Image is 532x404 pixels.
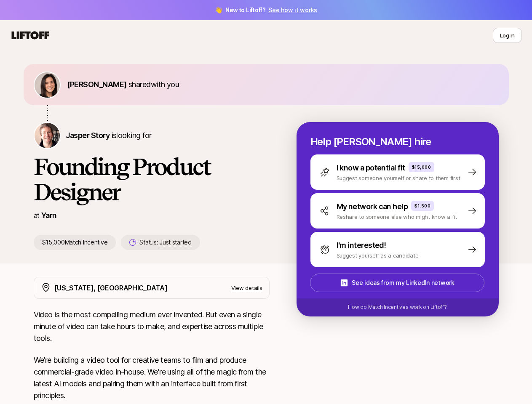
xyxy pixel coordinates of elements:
[139,237,191,247] p: Status:
[337,174,460,182] p: Suggest someone yourself or share to them first
[337,251,419,260] p: Suggest yourself as a candidate
[337,239,386,251] p: I'm interested!
[66,130,152,141] p: is looking for
[337,213,457,221] p: Reshare to someone else who might know a fit
[66,131,110,140] span: Jasper Story
[231,284,262,292] p: View details
[348,303,446,311] p: How do Match Incentives work on Liftoff?
[215,5,317,15] span: 👋 New to Liftoff?
[34,154,270,205] h1: Founding Product Designer
[67,80,127,89] span: [PERSON_NAME]
[160,239,192,246] span: Just started
[54,282,168,293] p: [US_STATE], [GEOGRAPHIC_DATA]
[41,211,57,220] a: Yarn
[34,354,270,401] p: We’re building a video tool for creative teams to film and produce commercial-grade video in-hous...
[337,162,405,174] p: I know a potential fit
[412,164,431,170] p: $15,000
[67,79,183,90] p: shared
[310,274,484,292] button: See ideas from my LinkedIn network
[34,235,116,250] p: $15,000 Match Incentive
[35,123,60,148] img: Jasper Story
[337,201,408,213] p: My network can help
[352,278,454,288] p: See ideas from my LinkedIn network
[310,136,485,148] p: Help [PERSON_NAME] hire
[34,309,270,344] p: Video is the most compelling medium ever invented. But even a single minute of video can take hou...
[414,202,430,209] p: $1,500
[34,210,40,221] p: at
[151,80,179,89] span: with you
[493,28,522,43] button: Log in
[35,72,60,98] img: 71d7b91d_d7cb_43b4_a7ea_a9b2f2cc6e03.jpg
[268,6,317,13] a: See how it works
